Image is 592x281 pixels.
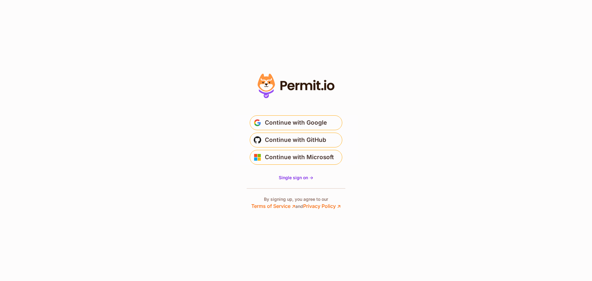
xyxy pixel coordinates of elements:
a: Terms of Service ↗ [251,203,295,209]
span: Continue with Microsoft [265,152,334,162]
button: Continue with Microsoft [250,150,342,165]
span: Continue with GitHub [265,135,326,145]
a: Single sign on -> [279,175,313,181]
span: Continue with Google [265,118,327,128]
a: Privacy Policy ↗ [303,203,341,209]
button: Continue with GitHub [250,133,342,147]
p: By signing up, you agree to our and [251,196,341,210]
span: Single sign on -> [279,175,313,180]
button: Continue with Google [250,115,342,130]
